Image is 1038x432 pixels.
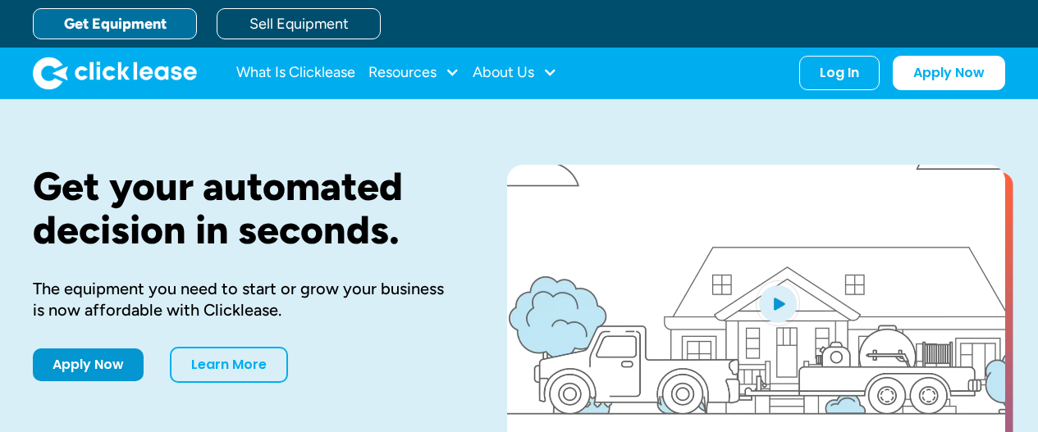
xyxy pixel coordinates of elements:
[33,348,144,381] a: Apply Now
[368,57,460,89] div: Resources
[217,8,381,39] a: Sell Equipment
[33,278,455,321] div: The equipment you need to start or grow your business is now affordable with Clicklease.
[33,8,197,39] a: Get Equipment
[893,56,1005,90] a: Apply Now
[33,165,455,252] h1: Get your automated decision in seconds.
[820,65,859,81] div: Log In
[473,57,557,89] div: About Us
[236,57,355,89] a: What Is Clicklease
[33,57,197,89] a: home
[756,280,800,326] img: Blue play button logo on a light blue circular background
[33,57,197,89] img: Clicklease logo
[170,347,288,383] a: Learn More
